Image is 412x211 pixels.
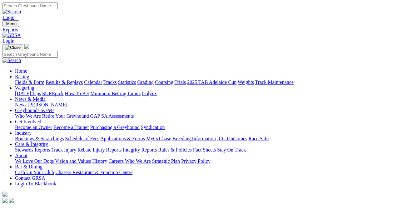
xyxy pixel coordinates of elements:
[248,136,268,141] a: Race Safe
[146,136,171,141] a: MyOzChase
[15,113,410,119] div: Greyhounds as Pets
[15,158,410,164] div: About
[255,80,294,85] a: Track Maintenance
[193,147,216,152] a: Fact Sheets
[42,91,63,96] a: SUREpick
[15,158,54,164] a: We Love Our Dogs
[15,175,45,181] a: Contact GRSA
[5,45,21,50] img: Close
[100,136,145,141] a: Applications & Forms
[2,3,58,9] input: Search
[238,80,254,85] a: Weights
[65,136,99,141] a: Schedule of Fees
[2,44,23,51] button: Toggle navigation
[15,170,54,175] a: Cash Up Your Club
[92,158,107,164] a: History
[15,113,41,119] a: Who We Are
[27,102,67,107] a: [PERSON_NAME]
[118,80,136,85] a: Statistics
[90,113,134,119] a: GAP SA Assessments
[15,96,46,102] a: News & Media
[2,38,14,44] a: Login
[137,80,154,85] a: Grading
[123,147,157,152] a: Integrity Reports
[15,136,64,141] a: Bookings & Scratchings
[15,136,410,142] div: Industry
[155,80,173,85] a: Coursing
[6,21,17,26] span: Menu
[108,158,124,164] a: Careers
[42,113,89,119] a: Retire Your Greyhound
[15,102,26,107] a: News
[103,80,117,85] a: Tracks
[51,147,91,152] a: Track Injury Rebate
[217,147,246,152] a: Stay On Track
[2,192,7,197] img: logo-grsa-white.png
[2,27,410,33] a: Reports
[15,125,52,130] a: Become an Owner
[55,158,91,164] a: Vision and Values
[84,80,102,85] a: Calendar
[15,170,410,175] div: Bar & Dining
[181,158,211,164] a: Privacy Policy
[142,91,157,96] a: Isolynx
[15,91,41,96] a: [DATE] Tips
[15,164,42,169] a: Bar & Dining
[55,170,132,175] a: Chasers Restaurant & Function Centre
[174,80,186,85] a: Trials
[90,125,140,130] a: Purchasing a Greyhound
[15,74,29,79] a: Racing
[15,181,56,186] a: Login To Blackbook
[15,80,410,85] div: Racing
[125,158,151,164] a: Who We Are
[15,91,410,96] div: Wagering
[2,51,58,58] input: Search
[2,198,7,203] img: facebook.svg
[15,147,50,152] a: Stewards Reports
[2,9,21,15] img: Search
[53,125,89,130] a: Become a Trainer
[15,85,34,90] a: Wagering
[15,68,27,74] a: Home
[141,125,165,130] a: Syndication
[90,91,141,96] a: Minimum Betting Limits
[46,80,83,85] a: Results & Replays
[15,142,48,147] a: Care & Integrity
[15,108,54,113] a: Greyhounds as Pets
[15,125,410,130] div: Get Involved
[9,198,14,203] img: twitter.svg
[2,20,19,27] button: Toggle navigation
[152,158,180,164] a: Strategic Plan
[217,136,247,141] a: ICG Outcomes
[187,80,236,85] a: 2025 TAB Adelaide Cup
[2,15,14,20] a: Login
[15,153,27,158] a: About
[2,33,21,38] img: GRSA
[15,119,41,124] a: Get Involved
[15,147,410,153] div: Care & Integrity
[2,58,21,63] img: Search
[172,136,216,141] a: Breeding Information
[15,130,32,136] a: Industry
[92,147,122,152] a: Injury Reports
[15,102,410,108] div: News & Media
[158,147,192,152] a: Rules & Policies
[24,44,29,49] img: logo-grsa-white.png
[15,80,44,85] a: Fields & Form
[65,91,89,96] a: How To Bet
